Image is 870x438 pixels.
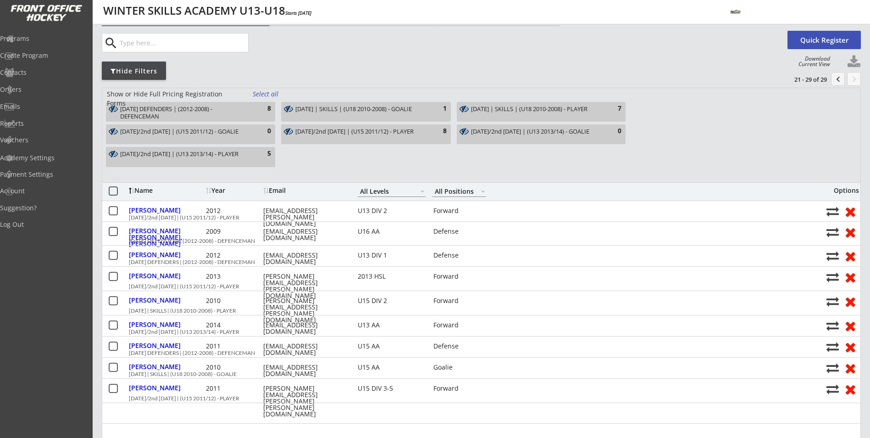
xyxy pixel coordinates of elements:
div: 2013 [206,273,261,280]
input: Type here... [118,34,248,52]
div: Forward [433,273,487,280]
div: Show or Hide Full Pricing Registration Forms [107,90,241,107]
button: Remove from roster (no refund) [842,319,859,333]
div: THURSDAY | SKILLS | (U18 2010-2008) - PLAYER [471,105,601,120]
div: Hide Filters [102,67,166,76]
div: Defense [433,343,487,349]
div: [DATE]/2nd [DATE] | (U15 2011/12) - PLAYER [129,215,821,220]
div: [DATE]/2nd [DATE] | (U13 2013/14) - PLAYER [120,151,250,158]
div: TUESDAY/2nd FRIDAY | (U15 2011/12) - GOALIE [120,128,250,142]
div: 2012 [206,252,261,258]
div: [DATE]/2nd [DATE] | (U13 2013/14) - PLAYER [129,329,821,335]
div: 2014 [206,322,261,328]
div: U15 AA [358,364,426,371]
div: 2009 [206,228,261,235]
div: 21 - 29 of 29 [779,75,827,84]
div: [PERSON_NAME] [129,321,204,328]
div: 8 [428,127,447,136]
div: [DATE] | SKILLS | (U18 2010-2008) - PLAYER [471,106,601,113]
div: Forward [433,322,487,328]
div: [DATE]/2nd [DATE] | (U15 2011/12) - PLAYER [295,128,426,135]
div: [DATE] DEFENDERS | (2012-2008) - DEFENCEMAN [129,350,821,356]
div: 7 [603,104,621,113]
button: keyboard_arrow_right [847,72,861,86]
button: Move player [826,383,839,395]
button: Move player [826,250,839,262]
div: [PERSON_NAME] [129,343,204,349]
button: Remove from roster (no refund) [842,361,859,375]
div: Select all [253,90,287,99]
div: Forward [433,385,487,392]
button: chevron_left [831,72,845,86]
button: Click to download full roster. Your browser settings may try to block it, check your security set... [847,55,861,69]
div: [EMAIL_ADDRESS][DOMAIN_NAME] [263,322,346,335]
div: [EMAIL_ADDRESS][PERSON_NAME][DOMAIN_NAME] [263,208,346,227]
button: Remove from roster (no refund) [842,270,859,284]
div: WEDNESDAY/2nd FRIDAY | (U13 2013/14) - GOALIE [471,128,601,142]
div: U15 DIV 2 [358,298,426,304]
div: [DATE] | SKILLS | (U18 2010-2008) - GOALIE [295,106,426,113]
div: [PERSON_NAME] [129,252,204,258]
div: Forward [433,298,487,304]
div: [EMAIL_ADDRESS][DOMAIN_NAME] [263,228,346,241]
div: U16 AA [358,228,426,235]
div: Forward [433,208,487,214]
div: 8 [253,104,271,113]
div: [DATE]/2nd [DATE] | (U15 2011/12) - PLAYER [129,284,821,289]
button: Remove from roster (no refund) [842,204,859,219]
div: 1 [428,104,447,113]
div: Defense [433,252,487,258]
div: [DATE] | SKILLS | (U18 2010-2008) - GOALIE [129,371,821,377]
div: Name [129,187,204,194]
div: [PERSON_NAME] [129,385,204,391]
button: Remove from roster (no refund) [842,340,859,354]
div: [EMAIL_ADDRESS][DOMAIN_NAME] [263,343,346,356]
div: [PERSON_NAME][EMAIL_ADDRESS][PERSON_NAME][PERSON_NAME][DOMAIN_NAME] [263,385,346,417]
div: [PERSON_NAME][EMAIL_ADDRESS][PERSON_NAME][DOMAIN_NAME] [263,298,346,323]
div: U13 DIV 2 [358,208,426,214]
div: [PERSON_NAME] [129,364,204,370]
div: [DATE]/2nd [DATE] | (U15 2011/12) - PLAYER [129,396,821,401]
div: 0 [603,127,621,136]
button: Move player [826,271,839,283]
div: [DATE]/2nd [DATE] | (U13 2013/14) - GOALIE [471,128,601,135]
div: [PERSON_NAME][EMAIL_ADDRESS][PERSON_NAME][DOMAIN_NAME] [263,273,346,299]
div: 2011 [206,343,261,349]
div: 0 [253,127,271,136]
div: [EMAIL_ADDRESS][DOMAIN_NAME] [263,364,346,377]
em: Starts [DATE] [285,10,311,16]
div: 2012 [206,208,261,214]
div: [PERSON_NAME] [129,297,204,303]
div: U15 AA [358,343,426,349]
div: [DATE] DEFENDERS | (2012-2008) - DEFENCEMAN [129,259,821,265]
div: 2010 [206,364,261,371]
div: [DATE] | SKILLS | (U18 2010-2008) - PLAYER [129,308,821,314]
button: Remove from roster (no refund) [842,249,859,263]
button: Move player [826,295,839,308]
div: Year [206,187,261,194]
div: [DATE] DEFENDERS | (2012-2008) - DEFENCEMAN [120,106,250,120]
div: Download Current View [794,56,830,67]
button: Move player [826,320,839,332]
div: WEDNESDAY/2nd FRIDAY | (U13 2013/14) - PLAYER [120,150,250,165]
button: Remove from roster (no refund) [842,225,859,239]
div: U15 DIV 3-5 [358,385,426,392]
button: Remove from roster (no refund) [842,382,859,396]
div: 2013 HSL [358,273,426,280]
button: Quick Register [787,31,861,49]
div: MONDAY DEFENDERS | (2012-2008) - DEFENCEMAN [120,105,250,120]
div: [DATE] DEFENDERS | (2012-2008) - DEFENCEMAN [129,238,821,244]
button: search [103,36,118,51]
div: [PERSON_NAME] [129,273,204,279]
button: Move player [826,341,839,353]
div: [PERSON_NAME] [129,207,204,213]
div: 2010 [206,298,261,304]
div: Email [263,187,346,194]
div: [DATE]/2nd [DATE] | (U15 2011/12) - GOALIE [120,128,250,135]
div: 2011 [206,385,261,392]
button: Move player [826,226,839,238]
button: Move player [826,362,839,374]
button: Remove from roster (no refund) [842,294,859,309]
button: Move player [826,205,839,218]
div: U13 DIV 1 [358,252,426,258]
